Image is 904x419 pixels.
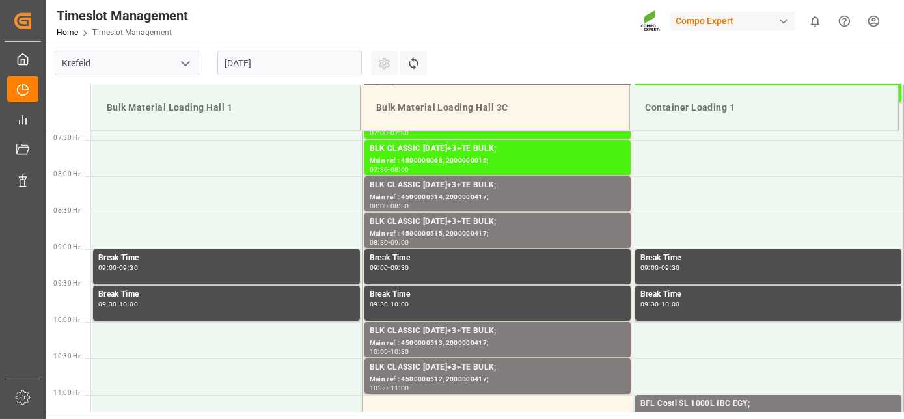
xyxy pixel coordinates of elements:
[390,130,409,136] div: 07:30
[370,203,389,209] div: 08:00
[640,301,659,307] div: 09:30
[370,252,625,265] div: Break Time
[830,7,859,36] button: Help Center
[53,134,80,141] span: 07:30 Hr
[98,288,355,301] div: Break Time
[659,265,661,271] div: -
[659,301,661,307] div: -
[390,265,409,271] div: 09:30
[670,12,795,31] div: Compo Expert
[98,252,355,265] div: Break Time
[388,239,390,245] div: -
[57,6,188,25] div: Timeslot Management
[640,288,896,301] div: Break Time
[53,207,80,214] span: 08:30 Hr
[57,28,78,37] a: Home
[388,301,390,307] div: -
[370,228,625,239] div: Main ref : 4500000515, 2000000417;
[390,203,409,209] div: 08:30
[390,385,409,391] div: 11:00
[370,338,625,349] div: Main ref : 4500000513, 2000000417;
[370,265,389,271] div: 09:00
[55,51,199,75] input: Type to search/select
[53,280,80,287] span: 09:30 Hr
[388,385,390,391] div: -
[370,374,625,385] div: Main ref : 4500000512, 2000000417;
[640,265,659,271] div: 09:00
[119,265,138,271] div: 09:30
[640,398,896,411] div: BFL Costi SL 1000L IBC EGY;
[370,385,389,391] div: 10:30
[640,252,896,265] div: Break Time
[661,265,680,271] div: 09:30
[370,239,389,245] div: 08:30
[53,353,80,360] span: 10:30 Hr
[53,389,80,396] span: 11:00 Hr
[388,349,390,355] div: -
[670,8,801,33] button: Compo Expert
[102,96,349,120] div: Bulk Material Loading Hall 1
[388,265,390,271] div: -
[370,361,625,374] div: BLK CLASSIC [DATE]+3+TE BULK;
[801,7,830,36] button: show 0 new notifications
[370,179,625,192] div: BLK CLASSIC [DATE]+3+TE BULK;
[370,288,625,301] div: Break Time
[217,51,362,75] input: DD.MM.YYYY
[370,142,625,155] div: BLK CLASSIC [DATE]+3+TE BULK;
[98,265,117,271] div: 09:00
[370,130,389,136] div: 07:00
[370,349,389,355] div: 10:00
[117,265,119,271] div: -
[370,215,625,228] div: BLK CLASSIC [DATE]+3+TE BULK;
[53,243,80,250] span: 09:00 Hr
[53,316,80,323] span: 10:00 Hr
[661,301,680,307] div: 10:00
[640,10,661,33] img: Screenshot%202023-09-29%20at%2010.02.21.png_1712312052.png
[370,301,389,307] div: 09:30
[390,349,409,355] div: 10:30
[370,192,625,203] div: Main ref : 4500000514, 2000000417;
[175,53,195,74] button: open menu
[119,301,138,307] div: 10:00
[640,96,888,120] div: Container Loading 1
[388,203,390,209] div: -
[388,167,390,172] div: -
[390,167,409,172] div: 08:00
[388,130,390,136] div: -
[53,170,80,178] span: 08:00 Hr
[117,301,119,307] div: -
[390,301,409,307] div: 10:00
[98,301,117,307] div: 09:30
[370,167,389,172] div: 07:30
[370,155,625,167] div: Main ref : 4500000068, 2000000015;
[390,239,409,245] div: 09:00
[371,96,619,120] div: Bulk Material Loading Hall 3C
[370,325,625,338] div: BLK CLASSIC [DATE]+3+TE BULK;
